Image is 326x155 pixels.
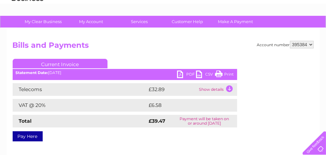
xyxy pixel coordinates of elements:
[231,27,244,32] a: Energy
[215,27,227,32] a: Water
[147,99,222,112] td: £6.58
[65,16,117,28] a: My Account
[257,41,314,48] div: Account number
[14,3,313,31] div: Clear Business is a trading name of Verastar Limited (registered in [GEOGRAPHIC_DATA] No. 3667643...
[113,16,165,28] a: Services
[13,83,147,96] td: Telecoms
[19,118,32,124] strong: Total
[17,16,69,28] a: My Clear Business
[207,3,250,11] a: 0333 014 3131
[284,27,299,32] a: Contact
[196,71,215,80] a: CSV
[209,16,261,28] a: Make A Payment
[177,71,196,80] a: PDF
[11,16,44,36] img: logo.png
[13,99,147,112] td: VAT @ 20%
[248,27,267,32] a: Telecoms
[13,71,237,75] div: [DATE]
[147,83,198,96] td: £32.89
[215,71,234,80] a: Print
[172,115,237,127] td: Payment will be taken on or around [DATE]
[305,27,320,32] a: Log out
[161,16,213,28] a: Customer Help
[13,41,314,53] h2: Bills and Payments
[271,27,280,32] a: Blog
[16,70,48,75] b: Statement Date:
[198,83,237,96] td: Show details
[149,118,166,124] strong: £39.47
[13,131,43,141] a: Pay Here
[13,59,108,68] a: Current Invoice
